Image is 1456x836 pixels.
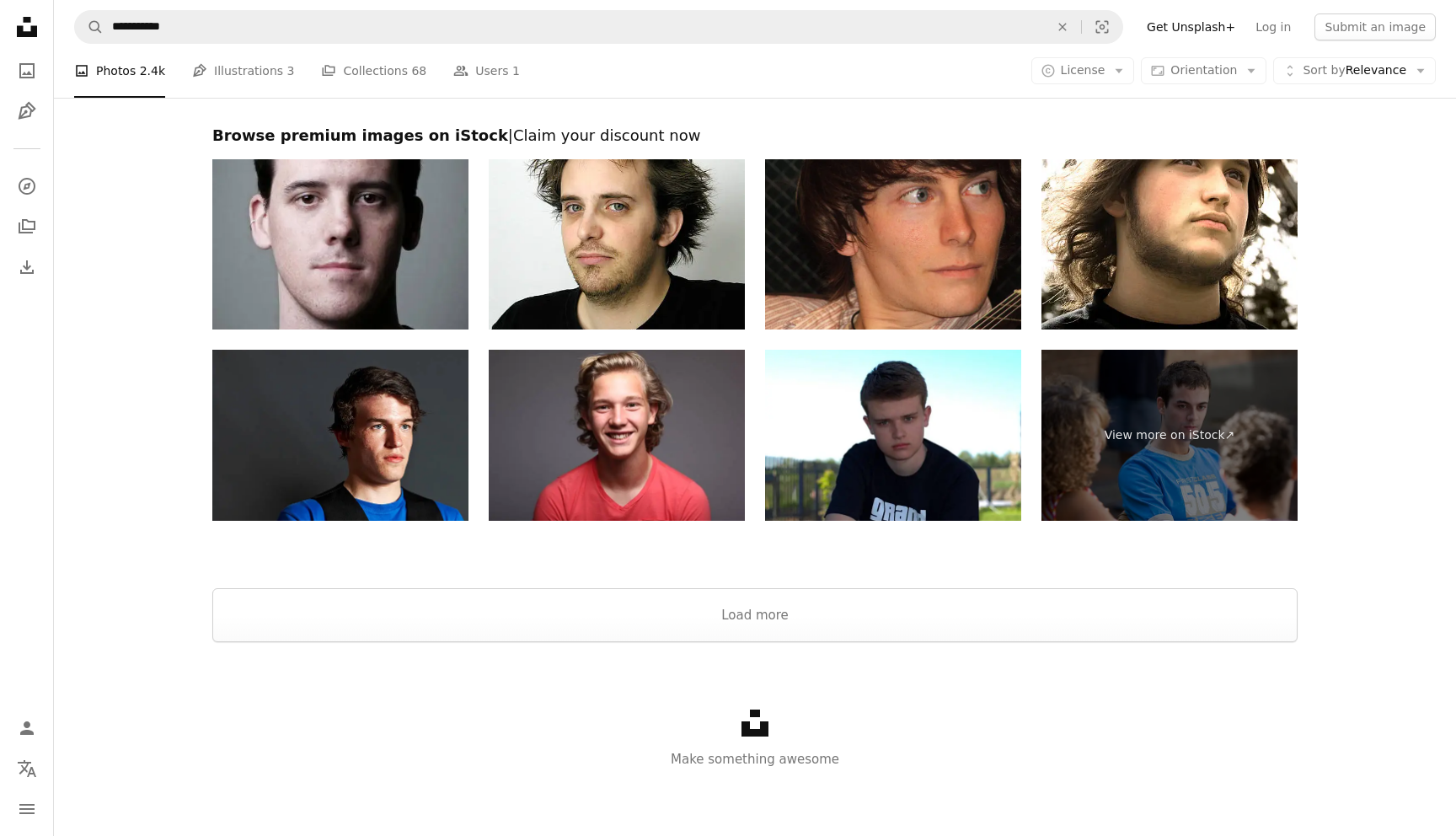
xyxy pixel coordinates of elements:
a: Log in / Sign up [10,711,44,745]
a: Explore [10,169,44,203]
a: Collections [10,210,44,244]
h2: Browse premium images on iStock [212,126,1298,146]
img: Dreamer [1041,159,1298,330]
a: Collections 68 [321,44,426,98]
form: Find visuals sitewide [74,10,1123,44]
a: Home — Unsplash [10,10,44,47]
button: Menu [10,792,44,826]
img: Beautiful caucasian man [489,350,745,521]
a: Photos [10,54,44,88]
button: Search Unsplash [75,11,104,43]
a: Illustrations 3 [192,44,294,98]
span: 3 [287,62,295,80]
a: Log in [1245,13,1301,40]
span: Orientation [1170,63,1237,77]
img: Bad Hairday [489,159,745,330]
button: Clear [1044,11,1081,43]
span: 68 [411,62,426,80]
a: View more on iStock↗ [1041,350,1298,521]
button: Language [10,752,44,785]
a: Illustrations [10,94,44,128]
button: Load more [212,588,1298,642]
span: License [1061,63,1105,77]
a: Get Unsplash+ [1137,13,1245,40]
button: License [1031,57,1135,84]
a: Users 1 [453,44,520,98]
span: Relevance [1303,62,1406,79]
img: That Look of His [765,159,1021,330]
img: Cold Portrait [212,159,468,330]
span: Sort by [1303,63,1345,77]
button: Sort byRelevance [1273,57,1436,84]
span: | Claim your discount now [508,126,701,144]
button: Visual search [1082,11,1122,43]
span: 1 [512,62,520,80]
button: Orientation [1141,57,1266,84]
p: Make something awesome [54,749,1456,769]
img: Teenage boy portrait [212,350,468,521]
button: Submit an image [1314,13,1436,40]
a: Download History [10,250,44,284]
img: teenager in a black t-shirt [765,350,1021,521]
